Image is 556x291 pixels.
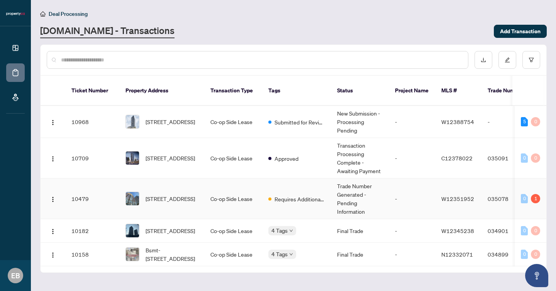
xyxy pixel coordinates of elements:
td: New Submission - Processing Pending [331,106,389,138]
span: [STREET_ADDRESS] [146,154,195,162]
span: W12388754 [441,118,474,125]
div: 0 [521,194,528,203]
span: down [289,229,293,233]
th: Ticket Number [65,76,119,106]
span: W12351952 [441,195,474,202]
th: Trade Number [481,76,536,106]
button: Logo [47,152,59,164]
button: edit [498,51,516,69]
span: Bsmt-[STREET_ADDRESS] [146,246,198,263]
img: Logo [50,156,56,162]
td: - [389,138,435,179]
span: N12332071 [441,251,473,258]
img: Logo [50,252,56,258]
td: 034901 [481,219,536,243]
button: Logo [47,248,59,260]
span: W12345238 [441,227,474,234]
td: Transaction Processing Complete - Awaiting Payment [331,138,389,179]
span: down [289,252,293,256]
img: thumbnail-img [126,224,139,237]
td: - [481,106,536,138]
div: 0 [521,153,528,163]
button: download [475,51,492,69]
span: [STREET_ADDRESS] [146,117,195,126]
th: Property Address [119,76,204,106]
button: Logo [47,225,59,237]
div: 0 [531,153,540,163]
th: Project Name [389,76,435,106]
button: Logo [47,192,59,205]
td: Co-op Side Lease [204,219,262,243]
button: Logo [47,116,59,128]
td: - [389,219,435,243]
img: Logo [50,196,56,203]
td: Final Trade [331,243,389,266]
th: MLS # [435,76,481,106]
span: Requires Additional Docs [275,195,325,203]
button: filter [522,51,540,69]
div: 0 [521,226,528,235]
span: EB [11,270,20,281]
th: Tags [262,76,331,106]
td: Co-op Side Lease [204,138,262,179]
button: Add Transaction [494,25,547,38]
img: thumbnail-img [126,248,139,261]
img: Logo [50,228,56,235]
td: 10709 [65,138,119,179]
span: 4 Tags [271,250,288,259]
span: C12378022 [441,155,473,162]
img: thumbnail-img [126,151,139,165]
td: 035078 [481,179,536,219]
div: 5 [521,117,528,126]
span: 4 Tags [271,226,288,235]
td: Co-op Side Lease [204,179,262,219]
span: edit [505,57,510,63]
td: Co-op Side Lease [204,106,262,138]
span: Add Transaction [500,25,541,37]
img: Logo [50,119,56,126]
img: thumbnail-img [126,115,139,128]
a: [DOMAIN_NAME] - Transactions [40,24,175,38]
th: Transaction Type [204,76,262,106]
td: 10479 [65,179,119,219]
span: Submitted for Review [275,118,325,126]
span: filter [529,57,534,63]
td: 035091 [481,138,536,179]
td: - [389,243,435,266]
span: Approved [275,154,298,163]
div: 0 [531,250,540,259]
td: 10968 [65,106,119,138]
div: 0 [531,226,540,235]
span: [STREET_ADDRESS] [146,194,195,203]
div: 0 [521,250,528,259]
button: Open asap [525,264,548,287]
td: - [389,106,435,138]
div: 0 [531,117,540,126]
td: Trade Number Generated - Pending Information [331,179,389,219]
span: download [481,57,486,63]
img: thumbnail-img [126,192,139,205]
td: Co-op Side Lease [204,243,262,266]
div: 1 [531,194,540,203]
td: 034899 [481,243,536,266]
span: [STREET_ADDRESS] [146,226,195,235]
th: Status [331,76,389,106]
td: - [389,179,435,219]
span: home [40,11,46,17]
td: 10182 [65,219,119,243]
td: Final Trade [331,219,389,243]
td: 10158 [65,243,119,266]
img: logo [6,12,25,16]
span: Deal Processing [49,10,88,17]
